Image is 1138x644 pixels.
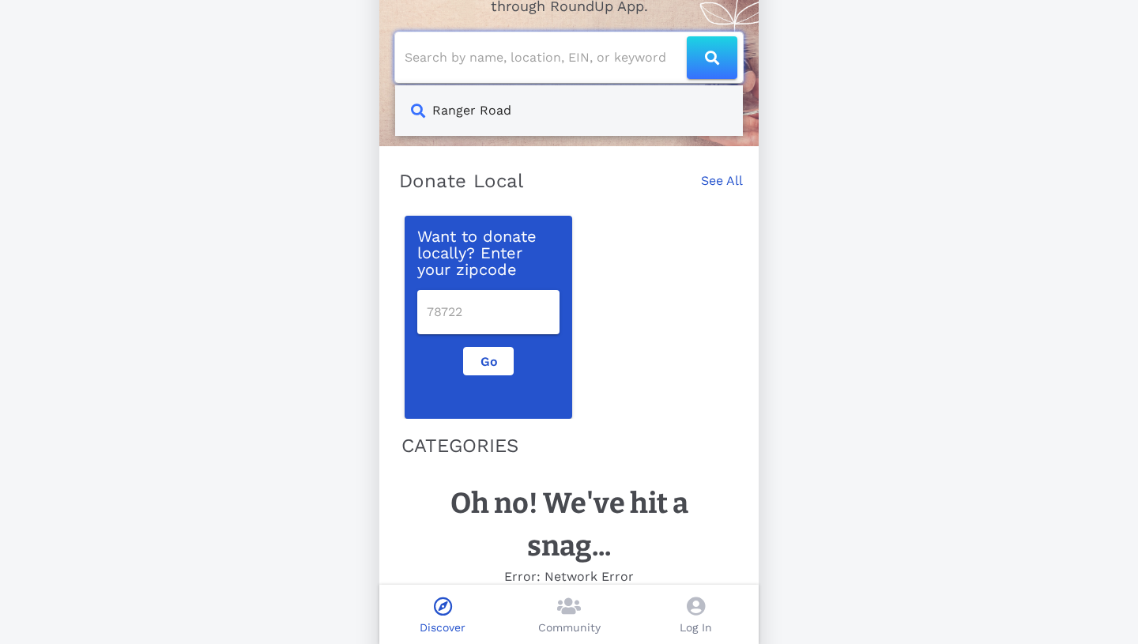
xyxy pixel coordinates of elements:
h1: Oh no! We've hit a snag... [411,482,727,567]
div: Ranger Road [432,101,511,120]
input: 78722 [427,299,550,325]
p: Want to donate locally? Enter your zipcode [417,228,560,277]
p: Community [538,620,601,636]
p: Discover [420,620,465,636]
p: Log In [680,620,712,636]
a: See All [701,171,743,206]
p: CATEGORIES [401,431,737,460]
span: Go [477,354,500,369]
p: Donate Local [399,168,524,194]
button: Go [463,347,514,375]
input: Search by name, location, EIN, or keyword [405,45,687,70]
p: Error: Network Error [411,567,727,586]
